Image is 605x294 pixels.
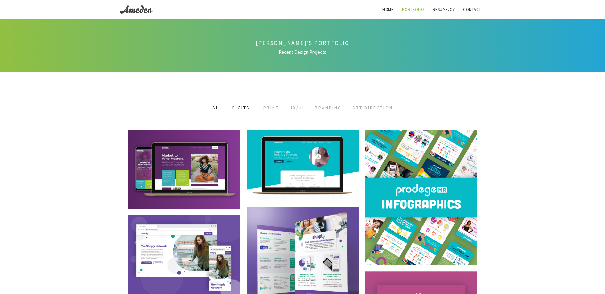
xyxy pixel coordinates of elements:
a: Art Direction [352,105,393,110]
a: Branding [315,105,342,110]
a: All [212,105,222,110]
h4: [PERSON_NAME]'s Portfolio [120,38,485,47]
a: Digital [232,105,253,110]
span: Recent Design Projects [120,49,485,56]
a: Print [263,105,279,110]
a: UX/UI [290,105,304,110]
